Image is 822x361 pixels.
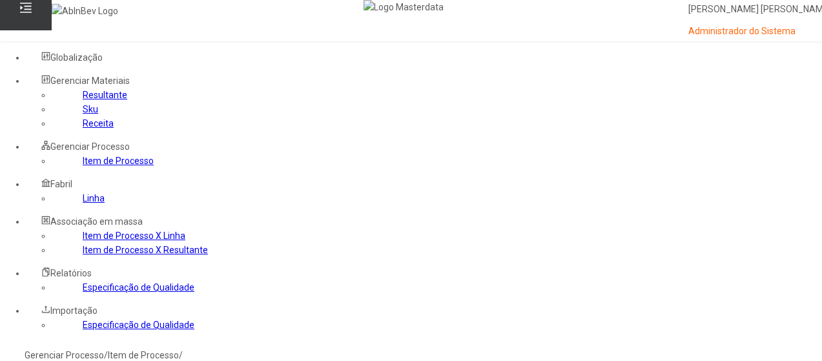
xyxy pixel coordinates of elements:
[50,305,98,316] span: Importação
[52,4,118,18] img: AbInBev Logo
[83,231,185,241] a: Item de Processo X Linha
[108,350,179,360] a: Item de Processo
[83,90,127,100] a: Resultante
[50,76,130,86] span: Gerenciar Materiais
[179,350,183,360] nz-breadcrumb-separator: /
[50,52,103,63] span: Globalização
[83,320,194,330] a: Especificação de Qualidade
[83,118,114,129] a: Receita
[25,350,104,360] a: Gerenciar Processo
[50,268,92,278] span: Relatórios
[83,245,208,255] a: Item de Processo X Resultante
[83,156,154,166] a: Item de Processo
[83,104,98,114] a: Sku
[104,350,108,360] nz-breadcrumb-separator: /
[50,141,130,152] span: Gerenciar Processo
[50,216,143,227] span: Associação em massa
[83,282,194,293] a: Especificação de Qualidade
[50,179,72,189] span: Fabril
[83,193,105,203] a: Linha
